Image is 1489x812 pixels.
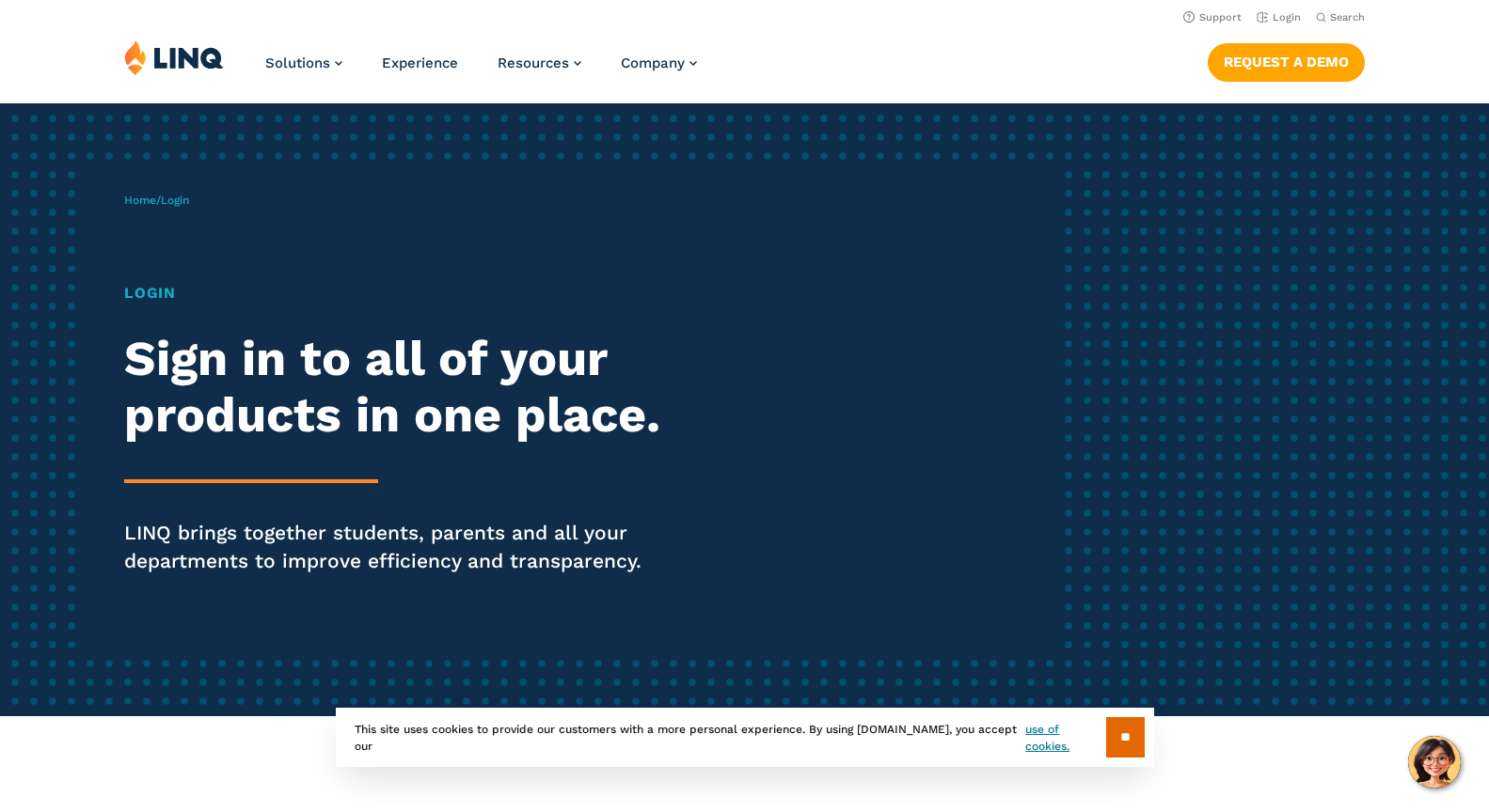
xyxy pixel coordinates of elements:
button: Hello, have a question? Let’s chat. [1408,736,1461,789]
span: Solutions [265,55,330,71]
span: Resources [498,55,569,71]
span: Search [1330,11,1365,23]
div: This site uses cookies to provide our customers with a more personal experience. By using [DOMAIN... [336,708,1154,767]
p: LINQ brings together students, parents and all your departments to improve efficiency and transpa... [124,519,698,575]
a: Resources [498,55,581,71]
span: Login [161,194,189,207]
nav: Button Navigation [1208,39,1365,81]
a: Login [1257,11,1301,23]
img: LINQ | K‑12 Software [124,39,224,75]
a: Company [621,55,697,71]
nav: Primary Navigation [265,39,697,101]
h1: Login [124,282,698,304]
a: Support [1183,11,1242,23]
h2: Sign in to all of your products in one place. [124,331,698,444]
a: Home [124,194,156,207]
span: / [124,194,189,207]
span: Company [621,55,685,71]
a: Solutions [265,55,342,71]
a: Experience [382,55,458,71]
a: Request a Demo [1208,43,1365,81]
a: use of cookies. [1025,721,1105,755]
button: Open Search Bar [1316,10,1365,24]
